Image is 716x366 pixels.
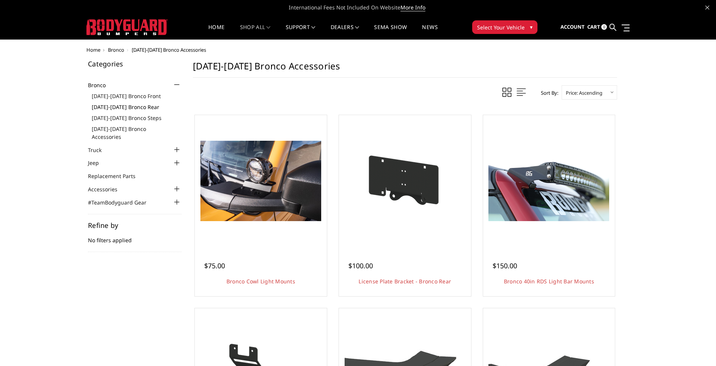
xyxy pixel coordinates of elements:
img: BODYGUARD BUMPERS [86,19,168,35]
a: Truck [88,146,111,154]
h1: [DATE]-[DATE] Bronco Accessories [193,60,617,78]
img: Bronco Cowl Light Mounts [200,141,321,221]
h5: Refine by [88,222,182,229]
label: Sort By: [537,87,558,98]
span: [DATE]-[DATE] Bronco Accessories [132,46,206,53]
a: Bronco 40in RDS Light Bar Mounts [504,278,594,285]
a: Bronco 40in RDS Light Bar Mounts Bronco 40in RDS Light Bar Mounts [485,117,613,245]
a: Bronco Cowl Light Mounts Bronco Cowl Light Mounts [197,117,325,245]
a: License Plate Bracket - Bronco Rear [359,278,451,285]
a: Account [560,17,585,37]
a: Bronco [88,81,115,89]
a: SEMA Show [374,25,407,39]
a: Bronco [108,46,124,53]
a: More Info [400,4,425,11]
span: Cart [587,23,600,30]
a: shop all [240,25,271,39]
a: Cart 0 [587,17,607,37]
span: ▾ [530,23,533,31]
div: No filters applied [88,222,182,252]
a: [DATE]-[DATE] Bronco Front [92,92,182,100]
a: Jeep [88,159,108,167]
a: Dealers [331,25,359,39]
h5: Categories [88,60,182,67]
a: Mounting bracket included to relocate license plate to spare tire, just above rear camera [341,117,469,245]
span: $100.00 [348,261,373,270]
a: [DATE]-[DATE] Bronco Steps [92,114,182,122]
img: Bronco 40in RDS Light Bar Mounts [488,141,609,221]
a: Support [286,25,316,39]
a: Replacement Parts [88,172,145,180]
span: $75.00 [204,261,225,270]
a: [DATE]-[DATE] Bronco Accessories [92,125,182,141]
button: Select Your Vehicle [472,20,537,34]
span: Account [560,23,585,30]
a: Home [208,25,225,39]
a: News [422,25,437,39]
span: $150.00 [493,261,517,270]
a: #TeamBodyguard Gear [88,198,156,206]
a: Bronco Cowl Light Mounts [226,278,295,285]
span: 0 [601,24,607,30]
img: Mounting bracket included to relocate license plate to spare tire, just above rear camera [345,147,465,215]
a: Home [86,46,100,53]
a: [DATE]-[DATE] Bronco Rear [92,103,182,111]
a: Accessories [88,185,127,193]
span: Select Your Vehicle [477,23,525,31]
